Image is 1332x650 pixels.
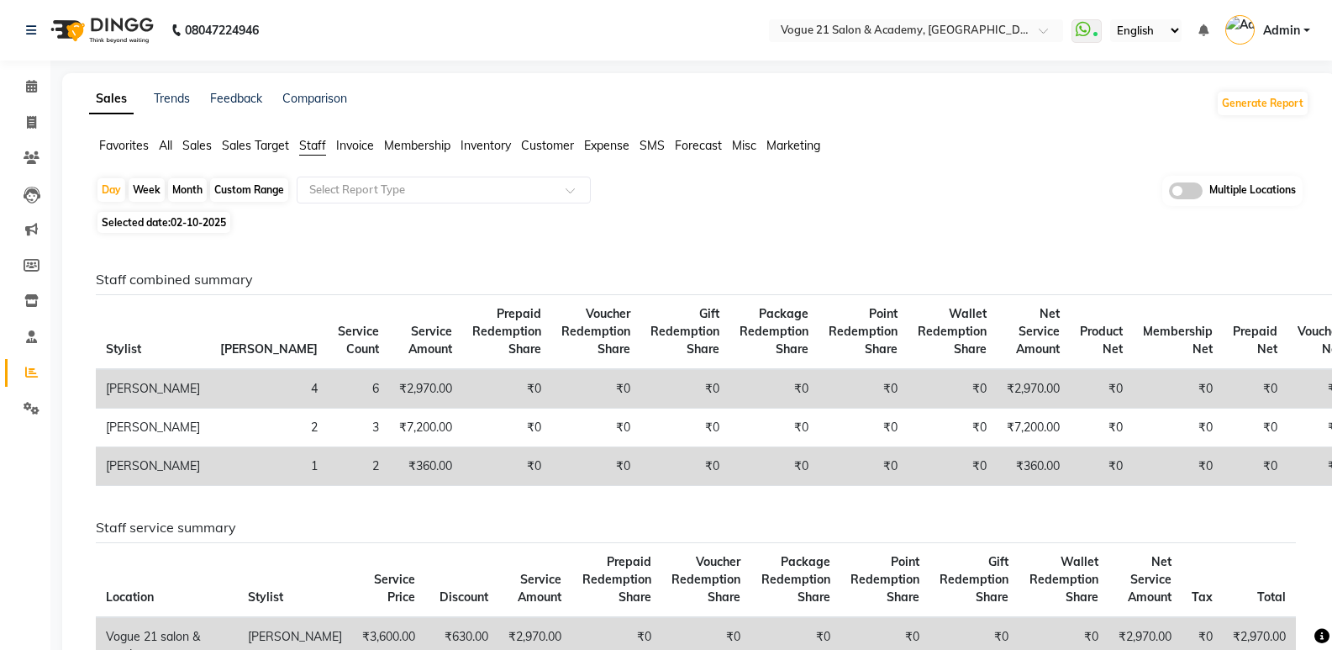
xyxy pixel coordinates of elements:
span: Prepaid Redemption Share [472,306,541,357]
a: Comparison [282,91,347,106]
td: 2 [328,447,389,486]
td: ₹0 [729,409,819,447]
span: Admin [1263,22,1300,40]
img: logo [43,7,158,54]
td: ₹0 [640,447,729,486]
td: ₹0 [908,447,997,486]
span: Inventory [461,138,511,153]
td: ₹0 [819,369,908,409]
span: Sales [182,138,212,153]
span: Wallet Redemption Share [1029,554,1098,605]
span: Service Amount [518,572,561,605]
td: ₹0 [819,409,908,447]
td: ₹360.00 [997,447,1070,486]
td: 4 [210,369,328,409]
span: Multiple Locations [1209,182,1296,199]
td: ₹0 [1223,369,1287,409]
span: Gift Redemption Share [650,306,719,357]
td: ₹0 [462,447,551,486]
span: 02-10-2025 [171,216,226,229]
span: Total [1257,589,1286,605]
span: Service Count [338,324,379,357]
td: ₹2,970.00 [997,369,1070,409]
img: Admin [1225,15,1255,45]
span: Gift Redemption Share [940,554,1008,605]
td: ₹0 [551,447,640,486]
td: 1 [210,447,328,486]
td: ₹0 [640,369,729,409]
td: ₹0 [1133,369,1223,409]
span: Service Amount [408,324,452,357]
td: ₹0 [462,369,551,409]
span: Voucher Redemption Share [561,306,630,357]
span: Location [106,589,154,605]
span: Forecast [675,138,722,153]
h6: Staff service summary [96,520,1296,536]
td: ₹7,200.00 [997,409,1070,447]
td: ₹0 [1133,447,1223,486]
td: ₹0 [551,409,640,447]
td: ₹0 [908,409,997,447]
span: Stylist [248,589,283,605]
td: ₹360.00 [389,447,462,486]
div: Day [97,178,125,202]
td: 2 [210,409,328,447]
td: 6 [328,369,389,409]
span: Expense [584,138,629,153]
a: Feedback [210,91,262,106]
h6: Staff combined summary [96,272,1296,288]
span: Net Service Amount [1128,554,1171,605]
span: Point Redemption Share [850,554,919,605]
span: Prepaid Net [1233,324,1277,357]
span: Voucher Redemption Share [671,554,740,605]
span: Staff [299,138,326,153]
td: ₹2,970.00 [389,369,462,409]
div: Custom Range [210,178,288,202]
span: Package Redemption Share [740,306,808,357]
button: Generate Report [1218,92,1308,115]
span: Tax [1192,589,1213,605]
span: Marketing [766,138,820,153]
td: ₹0 [1223,409,1287,447]
span: Discount [440,589,488,605]
td: ₹0 [1223,447,1287,486]
span: Stylist [106,341,141,357]
span: SMS [640,138,665,153]
span: Favorites [99,138,149,153]
a: Sales [89,84,134,114]
span: Prepaid Redemption Share [582,554,651,605]
span: Membership [384,138,450,153]
td: [PERSON_NAME] [96,409,210,447]
td: ₹0 [729,369,819,409]
b: 08047224946 [185,7,259,54]
a: Trends [154,91,190,106]
span: Selected date: [97,212,230,233]
span: Package Redemption Share [761,554,830,605]
td: [PERSON_NAME] [96,447,210,486]
span: [PERSON_NAME] [220,341,318,357]
span: Membership Net [1143,324,1213,357]
div: Week [129,178,165,202]
td: 3 [328,409,389,447]
td: [PERSON_NAME] [96,369,210,409]
td: ₹0 [1070,369,1133,409]
span: Misc [732,138,756,153]
td: ₹0 [908,369,997,409]
span: Net Service Amount [1016,306,1060,357]
span: Customer [521,138,574,153]
span: All [159,138,172,153]
td: ₹0 [640,409,729,447]
td: ₹7,200.00 [389,409,462,447]
span: Service Price [374,572,415,605]
td: ₹0 [551,369,640,409]
td: ₹0 [1070,447,1133,486]
span: Product Net [1080,324,1123,357]
span: Sales Target [222,138,289,153]
td: ₹0 [1070,409,1133,447]
span: Wallet Redemption Share [918,306,987,357]
span: Invoice [336,138,374,153]
td: ₹0 [729,447,819,486]
td: ₹0 [1133,409,1223,447]
div: Month [168,178,207,202]
td: ₹0 [819,447,908,486]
